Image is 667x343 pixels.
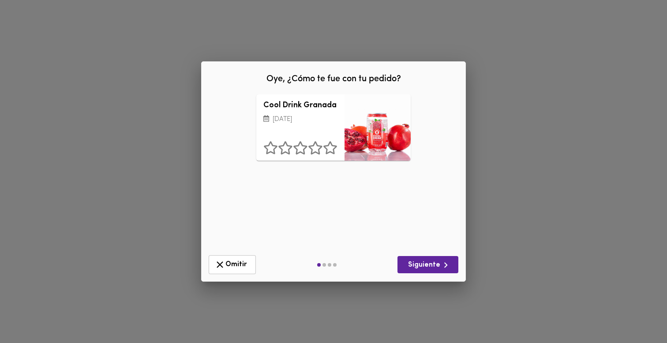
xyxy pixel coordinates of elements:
[397,256,458,273] button: Siguiente
[263,115,337,125] p: [DATE]
[263,102,337,110] h3: Cool Drink Granada
[345,94,411,161] div: Cool Drink Granada
[214,259,250,270] span: Omitir
[209,255,256,274] button: Omitir
[405,260,451,271] span: Siguiente
[266,75,401,83] span: Oye, ¿Cómo te fue con tu pedido?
